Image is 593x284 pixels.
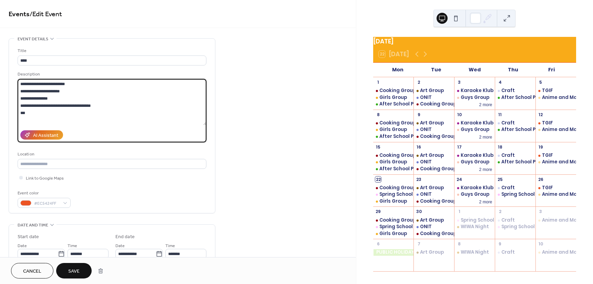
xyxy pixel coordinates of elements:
div: Spring School Holiday Program [495,224,535,230]
div: Cooking Group [373,185,414,191]
div: Tue [417,63,455,77]
div: Craft [501,120,515,126]
div: TGIF [542,185,553,191]
div: Girls Group [379,159,407,165]
div: Guys Group [461,126,489,133]
div: Anime and Manga [542,249,587,255]
div: Guys Group [454,126,495,133]
div: Cooking Group [420,231,457,237]
div: Guys Group [461,94,489,101]
div: Craft [501,152,515,159]
div: TGIF [535,120,576,126]
div: 5 [538,79,544,85]
div: Cooking Group [420,101,457,107]
div: Guys Group [461,191,489,197]
div: 15 [375,144,381,150]
div: Wed [456,63,494,77]
div: Craft [495,120,535,126]
div: Cooking Group [413,133,454,140]
div: ONIT [413,224,454,230]
div: Art Group [420,88,444,94]
div: Spring School Holiday Program [454,217,495,223]
div: Cooking Group [379,88,416,94]
span: / Edit Event [30,8,62,21]
div: 12 [538,112,544,118]
div: 1 [457,209,462,215]
div: Event color [18,190,69,197]
div: TGIF [542,152,553,159]
div: 9 [416,112,422,118]
button: Save [56,263,92,278]
div: Anime and Manga [542,191,587,197]
div: Fri [532,63,571,77]
span: Time [68,242,77,250]
div: Cooking Group [379,185,416,191]
div: After School Program [501,159,554,165]
div: ONIT [420,159,432,165]
div: Cooking Group [420,166,457,172]
div: Guys Group [454,94,495,101]
div: Craft [495,217,535,223]
div: Thu [494,63,532,77]
div: TGIF [535,152,576,159]
div: Anime and Manga [542,126,587,133]
div: Art Group [413,120,454,126]
div: Girls Group [373,126,414,133]
div: Cooking Group [413,101,454,107]
div: Art Group [420,249,444,255]
button: 2 more [477,101,495,108]
div: Cooking Group [413,231,454,237]
div: Craft [501,185,515,191]
div: Art Group [420,185,444,191]
div: Art Group [413,249,454,255]
div: 3 [538,209,544,215]
div: Description [18,71,205,78]
div: TGIF [542,88,553,94]
button: Cancel [11,263,53,278]
div: 26 [538,176,544,182]
div: PUBLIC HOLIDAY [373,249,414,255]
div: 23 [416,176,422,182]
div: Cooking Group [413,198,454,204]
div: Girls Group [373,159,414,165]
div: Girls Group [373,231,414,237]
div: ONIT [413,94,454,101]
div: 9 [497,241,503,247]
div: End date [115,233,135,241]
div: Guys Group [454,191,495,197]
span: Cancel [23,268,41,275]
div: 19 [538,144,544,150]
div: Art Group [420,152,444,159]
div: Anime and Manga [542,159,587,165]
div: After School Program [373,101,414,107]
div: [DATE] [373,37,576,46]
div: Girls Group [373,94,414,101]
div: 3 [457,79,462,85]
div: Cooking Group [413,166,454,172]
div: Anime and Manga [535,159,576,165]
div: 8 [457,241,462,247]
div: 8 [375,112,381,118]
div: Craft [501,88,515,94]
div: Cooking Group [420,198,457,204]
span: Save [68,268,80,275]
div: 16 [416,144,422,150]
div: 4 [497,79,503,85]
div: Cooking Group [373,120,414,126]
div: Anime and Manga [535,249,576,255]
button: 2 more [477,166,495,172]
div: Karaoke Klub [454,120,495,126]
div: ONIT [420,191,432,197]
div: Art Group [413,185,454,191]
div: Craft [501,249,515,255]
div: After School Program [379,166,432,172]
div: 11 [497,112,503,118]
div: 2 [497,209,503,215]
div: 2 [416,79,422,85]
div: 25 [497,176,503,182]
div: Craft [495,88,535,94]
div: TGIF [542,120,553,126]
div: Craft [495,185,535,191]
div: Craft [495,249,535,255]
div: Art Group [420,120,444,126]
